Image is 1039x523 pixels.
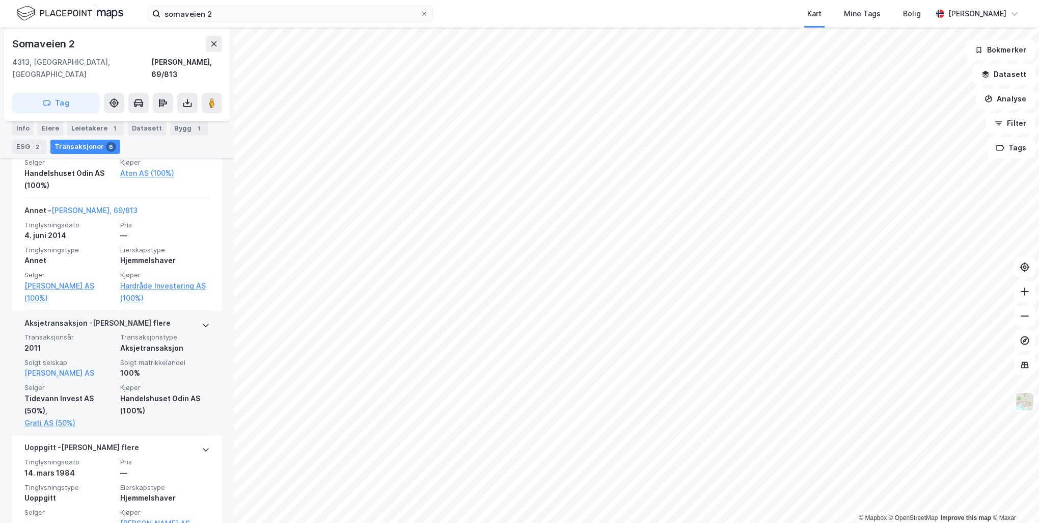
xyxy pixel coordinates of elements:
[24,483,114,492] span: Tinglysningstype
[988,474,1039,523] iframe: Chat Widget
[24,204,138,221] div: Annet -
[24,167,114,192] div: Handelshuset Odin AS (100%)
[24,369,94,377] a: [PERSON_NAME] AS
[24,508,114,517] span: Selger
[807,8,822,20] div: Kart
[24,229,114,242] div: 4. juni 2014
[67,121,124,136] div: Leietakere
[12,56,151,81] div: 4313, [GEOGRAPHIC_DATA], [GEOGRAPHIC_DATA]
[50,140,120,154] div: Transaksjoner
[120,280,210,304] a: Hardråde Investering AS (100%)
[24,458,114,466] span: Tinglysningsdato
[24,158,114,167] span: Selger
[24,383,114,392] span: Selger
[24,441,139,458] div: Uoppgitt - [PERSON_NAME] flere
[24,358,114,367] span: Solgt selskap
[24,417,114,429] a: Grati AS (50%)
[194,123,204,134] div: 1
[903,8,921,20] div: Bolig
[120,271,210,279] span: Kjøper
[120,508,210,517] span: Kjøper
[24,271,114,279] span: Selger
[24,254,114,267] div: Annet
[160,6,420,21] input: Søk på adresse, matrikkel, gårdeiere, leietakere eller personer
[24,467,114,479] div: 14. mars 1984
[976,89,1035,109] button: Analyse
[120,246,210,254] span: Eierskapstype
[170,121,208,136] div: Bygg
[948,8,1006,20] div: [PERSON_NAME]
[24,333,114,342] span: Transaksjonsår
[12,121,34,136] div: Info
[120,333,210,342] span: Transaksjonstype
[986,113,1035,134] button: Filter
[151,56,222,81] div: [PERSON_NAME], 69/813
[120,167,210,179] a: Aton AS (100%)
[24,393,114,417] div: Tidevann Invest AS (50%),
[38,121,63,136] div: Eiere
[24,280,114,304] a: [PERSON_NAME] AS (100%)
[12,36,77,52] div: Somaveien 2
[12,140,46,154] div: ESG
[24,317,171,333] div: Aksjetransaksjon - [PERSON_NAME] flere
[988,138,1035,158] button: Tags
[859,514,887,521] a: Mapbox
[844,8,881,20] div: Mine Tags
[12,93,100,113] button: Tag
[24,221,114,229] span: Tinglysningsdato
[988,474,1039,523] div: Kontrollprogram for chat
[120,358,210,367] span: Solgt matrikkelandel
[966,40,1035,60] button: Bokmerker
[120,467,210,479] div: —
[120,254,210,267] div: Hjemmelshaver
[110,123,120,134] div: 1
[973,64,1035,85] button: Datasett
[24,342,114,354] div: 2011
[120,492,210,504] div: Hjemmelshaver
[120,221,210,229] span: Pris
[32,142,42,152] div: 2
[24,246,114,254] span: Tinglysningstype
[120,393,210,417] div: Handelshuset Odin AS (100%)
[106,142,116,152] div: 6
[51,206,138,215] a: [PERSON_NAME], 69/813
[120,367,210,379] div: 100%
[120,458,210,466] span: Pris
[120,342,210,354] div: Aksjetransaksjon
[120,483,210,492] span: Eierskapstype
[889,514,938,521] a: OpenStreetMap
[120,383,210,392] span: Kjøper
[24,492,114,504] div: Uoppgitt
[941,514,991,521] a: Improve this map
[1015,392,1034,411] img: Z
[128,121,166,136] div: Datasett
[16,5,123,22] img: logo.f888ab2527a4732fd821a326f86c7f29.svg
[120,229,210,242] div: —
[120,158,210,167] span: Kjøper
